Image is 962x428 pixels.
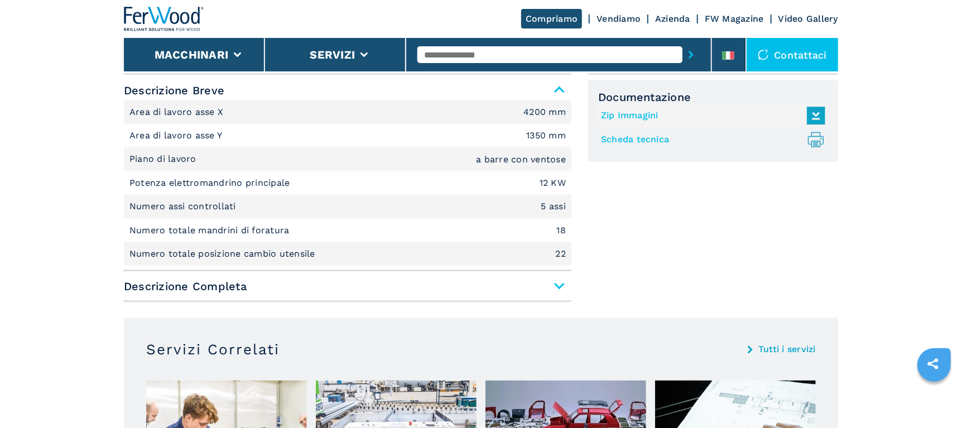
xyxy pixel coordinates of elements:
button: submit-button [682,42,700,68]
img: Ferwood [124,7,204,31]
p: Numero assi controllati [129,200,239,213]
em: a barre con ventose [476,155,566,164]
em: 18 [557,226,566,235]
em: 4200 mm [523,108,566,117]
a: sharethis [919,350,947,378]
p: Numero totale mandrini di foratura [129,224,292,237]
iframe: Chat [915,378,954,420]
span: Descrizione Completa [124,276,571,296]
a: Scheda tecnica [601,131,820,149]
div: Contattaci [747,38,839,71]
h3: Servizi Correlati [146,340,280,358]
p: Area di lavoro asse Y [129,129,225,142]
a: Tutti i servizi [758,345,816,354]
em: 12 KW [540,179,566,187]
button: Macchinari [155,48,229,61]
p: Numero totale posizione cambio utensile [129,248,318,260]
a: Compriamo [521,9,582,28]
a: Zip Immagini [601,107,820,125]
p: Piano di lavoro [129,153,199,165]
img: Contattaci [758,49,769,60]
em: 1350 mm [526,131,566,140]
span: Descrizione Breve [124,80,571,100]
button: Servizi [310,48,355,61]
p: Area di lavoro asse X [129,106,227,118]
a: Video Gallery [778,13,838,24]
em: 5 assi [541,202,566,211]
div: Descrizione Breve [124,100,571,266]
span: Documentazione [598,90,828,104]
em: 22 [556,249,566,258]
a: Vendiamo [597,13,641,24]
a: FW Magazine [705,13,764,24]
a: Azienda [655,13,690,24]
p: Potenza elettromandrino principale [129,177,293,189]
